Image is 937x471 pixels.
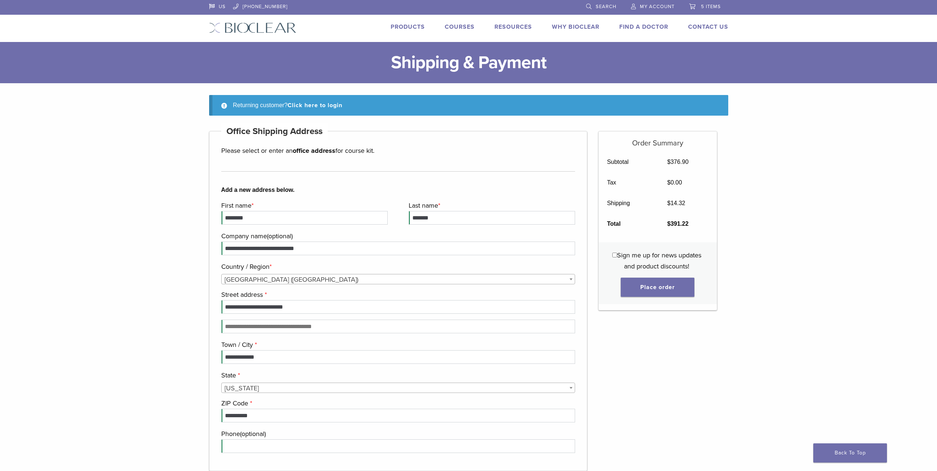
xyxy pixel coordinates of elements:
[621,278,694,297] button: Place order
[445,23,475,31] a: Courses
[494,23,532,31] a: Resources
[596,4,616,10] span: Search
[209,95,728,116] div: Returning customer?
[552,23,599,31] a: Why Bioclear
[612,253,617,257] input: Sign me up for news updates and product discounts!
[209,22,296,33] img: Bioclear
[667,221,670,227] span: $
[599,172,659,193] th: Tax
[667,200,685,206] bdi: 14.32
[599,214,659,234] th: Total
[221,145,575,156] p: Please select or enter an for course kit.
[222,274,575,285] span: United States (US)
[667,159,688,165] bdi: 376.90
[221,231,574,242] label: Company name
[221,289,574,300] label: Street address
[221,428,574,439] label: Phone
[617,251,701,270] span: Sign me up for news updates and product discounts!
[599,152,659,172] th: Subtotal
[667,200,670,206] span: $
[667,159,670,165] span: $
[701,4,721,10] span: 5 items
[667,179,682,186] bdi: 0.00
[640,4,674,10] span: My Account
[288,102,342,109] a: Click here to login
[391,23,425,31] a: Products
[667,221,688,227] bdi: 391.22
[599,193,659,214] th: Shipping
[221,383,575,393] span: State
[221,186,575,194] b: Add a new address below.
[667,179,670,186] span: $
[221,339,574,350] label: Town / City
[222,383,575,393] span: Pennsylvania
[688,23,728,31] a: Contact Us
[599,131,717,148] h5: Order Summary
[221,398,574,409] label: ZIP Code
[619,23,668,31] a: Find A Doctor
[221,274,575,284] span: Country / Region
[240,430,266,438] span: (optional)
[221,200,386,211] label: First name
[409,200,573,211] label: Last name
[221,261,574,272] label: Country / Region
[221,370,574,381] label: State
[813,443,887,463] a: Back To Top
[221,123,328,140] h4: Office Shipping Address
[267,232,293,240] span: (optional)
[293,147,335,155] strong: office address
